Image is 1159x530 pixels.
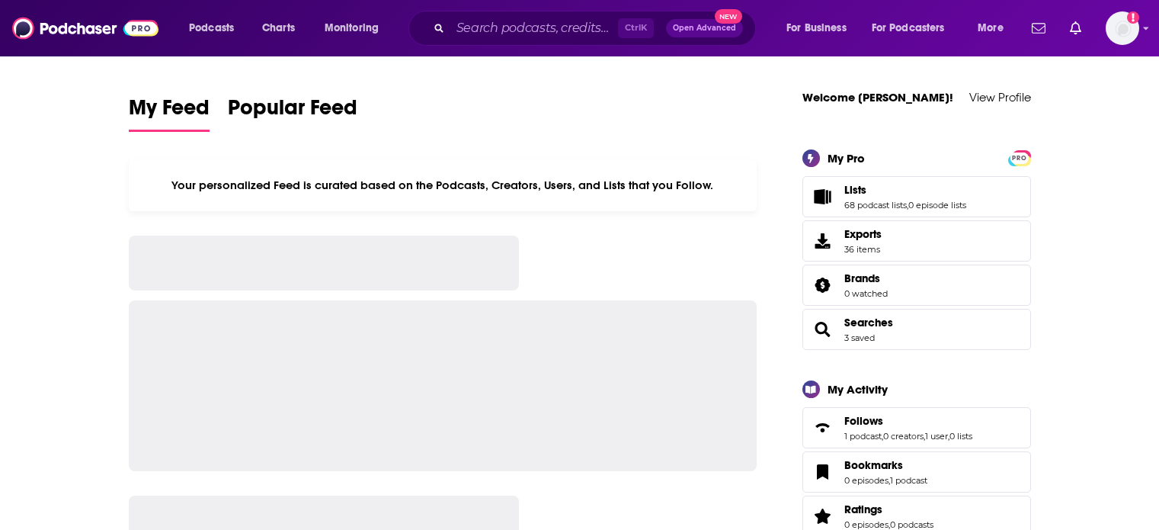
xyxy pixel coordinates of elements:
[888,519,890,530] span: ,
[924,431,925,442] span: ,
[802,90,953,104] a: Welcome [PERSON_NAME]!
[802,309,1031,350] span: Searches
[189,18,234,39] span: Podcasts
[890,475,927,486] a: 1 podcast
[888,475,890,486] span: ,
[844,332,875,343] a: 3 saved
[844,183,966,197] a: Lists
[844,288,888,299] a: 0 watched
[844,271,880,285] span: Brands
[948,431,949,442] span: ,
[890,519,933,530] a: 0 podcasts
[228,95,357,132] a: Popular Feed
[1026,15,1052,41] a: Show notifications dropdown
[828,151,865,165] div: My Pro
[802,220,1031,262] a: Exports
[1106,11,1139,45] button: Show profile menu
[808,230,838,252] span: Exports
[808,186,838,207] a: Lists
[1010,151,1029,162] a: PRO
[1064,15,1087,41] a: Show notifications dropdown
[12,14,158,43] img: Podchaser - Follow, Share and Rate Podcasts
[325,18,379,39] span: Monitoring
[802,407,1031,448] span: Follows
[802,176,1031,217] span: Lists
[423,11,770,46] div: Search podcasts, credits, & more...
[666,19,743,37] button: Open AdvancedNew
[872,18,945,39] span: For Podcasters
[808,461,838,483] a: Bookmarks
[844,200,907,210] a: 68 podcast lists
[808,506,838,527] a: Ratings
[978,18,1004,39] span: More
[969,90,1031,104] a: View Profile
[925,431,948,442] a: 1 user
[802,451,1031,493] span: Bookmarks
[844,183,866,197] span: Lists
[844,503,933,516] a: Ratings
[844,458,927,472] a: Bookmarks
[882,431,883,442] span: ,
[883,431,924,442] a: 0 creators
[129,95,210,132] a: My Feed
[314,16,399,40] button: open menu
[844,503,882,516] span: Ratings
[808,319,838,340] a: Searches
[1127,11,1139,24] svg: Add a profile image
[844,475,888,486] a: 0 episodes
[228,95,357,130] span: Popular Feed
[262,18,295,39] span: Charts
[844,431,882,442] a: 1 podcast
[844,414,972,428] a: Follows
[844,414,883,428] span: Follows
[252,16,304,40] a: Charts
[178,16,254,40] button: open menu
[908,200,966,210] a: 0 episode lists
[715,9,742,24] span: New
[828,382,888,397] div: My Activity
[786,18,847,39] span: For Business
[949,431,972,442] a: 0 lists
[618,18,654,38] span: Ctrl K
[844,519,888,530] a: 0 episodes
[844,227,882,241] span: Exports
[844,271,888,285] a: Brands
[129,95,210,130] span: My Feed
[776,16,866,40] button: open menu
[673,24,736,32] span: Open Advanced
[808,417,838,438] a: Follows
[1010,153,1029,164] span: PRO
[844,458,903,472] span: Bookmarks
[844,244,882,255] span: 36 items
[802,265,1031,306] span: Brands
[862,16,967,40] button: open menu
[450,16,618,40] input: Search podcasts, credits, & more...
[967,16,1023,40] button: open menu
[1106,11,1139,45] span: Logged in as NickG
[808,275,838,296] a: Brands
[1106,11,1139,45] img: User Profile
[907,200,908,210] span: ,
[844,316,893,329] a: Searches
[129,159,757,211] div: Your personalized Feed is curated based on the Podcasts, Creators, Users, and Lists that you Follow.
